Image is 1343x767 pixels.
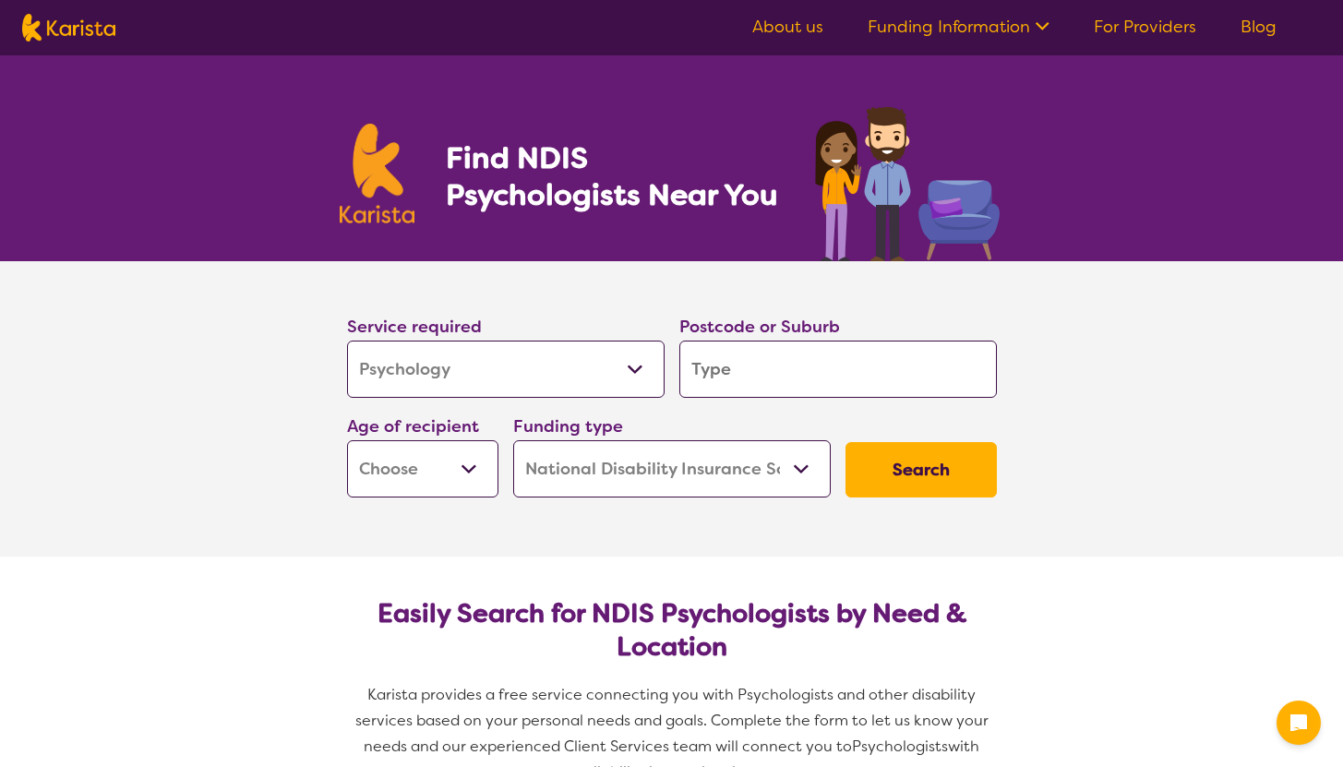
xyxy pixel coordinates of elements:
[347,415,479,437] label: Age of recipient
[679,316,840,338] label: Postcode or Suburb
[752,16,823,38] a: About us
[852,737,948,756] span: Psychologists
[845,442,997,497] button: Search
[809,100,1004,261] img: psychology
[513,415,623,437] label: Funding type
[340,124,415,223] img: Karista logo
[347,316,482,338] label: Service required
[22,14,115,42] img: Karista logo
[446,139,787,213] h1: Find NDIS Psychologists Near You
[679,341,997,398] input: Type
[868,16,1049,38] a: Funding Information
[1094,16,1196,38] a: For Providers
[1241,16,1277,38] a: Blog
[362,597,982,664] h2: Easily Search for NDIS Psychologists by Need & Location
[355,685,992,756] span: Karista provides a free service connecting you with Psychologists and other disability services b...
